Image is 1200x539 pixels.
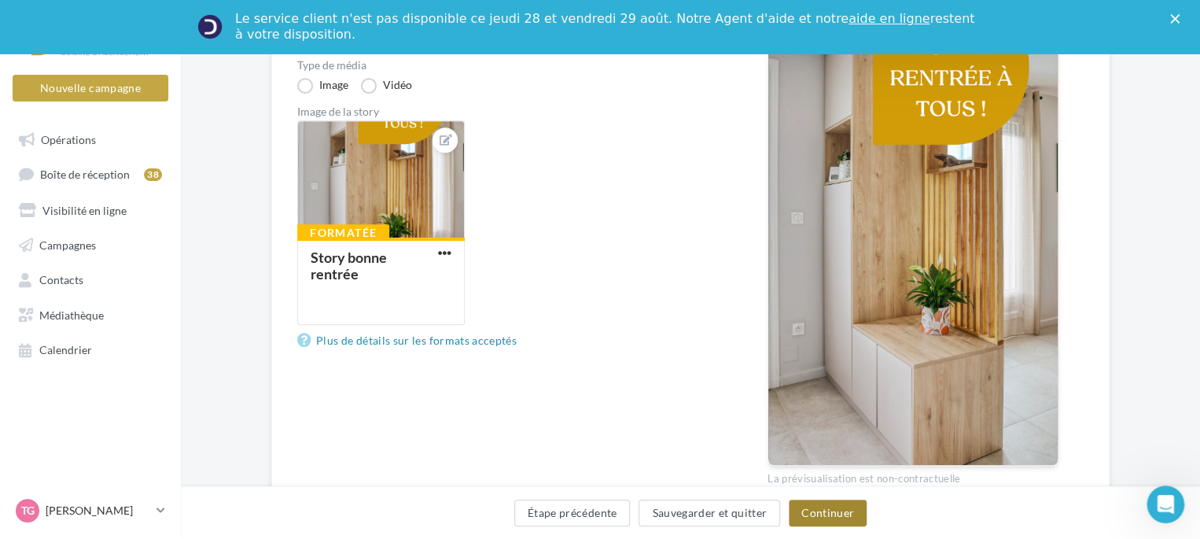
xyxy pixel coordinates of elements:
label: Vidéo [361,78,412,94]
a: Médiathèque [9,300,171,328]
div: Story bonne rentrée [311,249,387,282]
a: Boîte de réception38 [9,159,171,188]
div: 38 [144,168,162,181]
a: Visibilité en ligne [9,195,171,223]
label: Image [297,78,348,94]
div: Image de la story [297,106,717,117]
label: Type de média [297,60,717,71]
div: Fermer [1170,14,1186,24]
span: Contacts [39,273,83,286]
span: Médiathèque [39,308,104,321]
span: Visibilité en ligne [42,203,127,216]
iframe: Intercom live chat [1147,485,1184,523]
span: Campagnes [39,238,96,251]
p: [PERSON_NAME] [46,503,150,519]
div: Le service client n'est pas disponible ce jeudi 28 et vendredi 29 août. Notre Agent d'aide et not... [235,11,977,42]
img: Profile image for Service-Client [197,14,223,39]
a: aide en ligne [848,11,929,26]
button: Nouvelle campagne [13,75,168,102]
a: Plus de détails sur les formats acceptés [297,331,523,350]
div: La prévisualisation est non-contractuelle [767,466,1058,486]
span: TG [21,503,35,519]
span: Boîte de réception [40,168,130,181]
a: Campagnes [9,230,171,258]
a: Contacts [9,264,171,293]
a: Calendrier [9,334,171,363]
div: Formatée [297,224,389,242]
button: Continuer [789,500,867,526]
a: TG [PERSON_NAME] [13,496,168,526]
span: Calendrier [39,343,92,356]
a: Opérations [9,124,171,153]
button: Étape précédente [514,500,631,526]
button: Sauvegarder et quitter [639,500,780,526]
span: Opérations [41,132,96,146]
